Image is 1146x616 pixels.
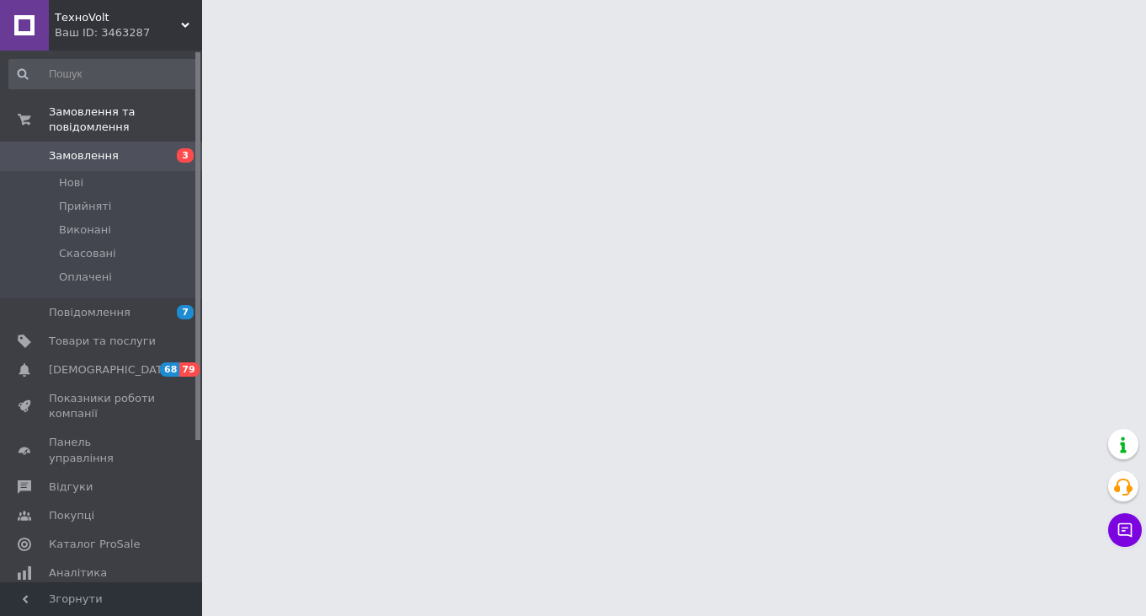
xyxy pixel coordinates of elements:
span: 7 [177,305,194,319]
span: 79 [179,362,199,377]
div: Ваш ID: 3463287 [55,25,202,40]
span: Аналітика [49,565,107,581]
button: Чат з покупцем [1108,513,1142,547]
span: Нові [59,175,83,190]
span: Оплачені [59,270,112,285]
span: Скасовані [59,246,116,261]
span: Виконані [59,222,111,238]
span: Покупці [49,508,94,523]
span: ТехноVolt [55,10,181,25]
span: [DEMOGRAPHIC_DATA] [49,362,173,378]
span: Показники роботи компанії [49,391,156,421]
span: Відгуки [49,479,93,495]
span: Каталог ProSale [49,537,140,552]
input: Пошук [8,59,199,89]
span: Прийняті [59,199,111,214]
span: Товари та послуги [49,334,156,349]
span: Повідомлення [49,305,131,320]
span: Панель управління [49,435,156,465]
span: 68 [160,362,179,377]
span: 3 [177,148,194,163]
span: Замовлення [49,148,119,163]
span: Замовлення та повідомлення [49,104,202,135]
